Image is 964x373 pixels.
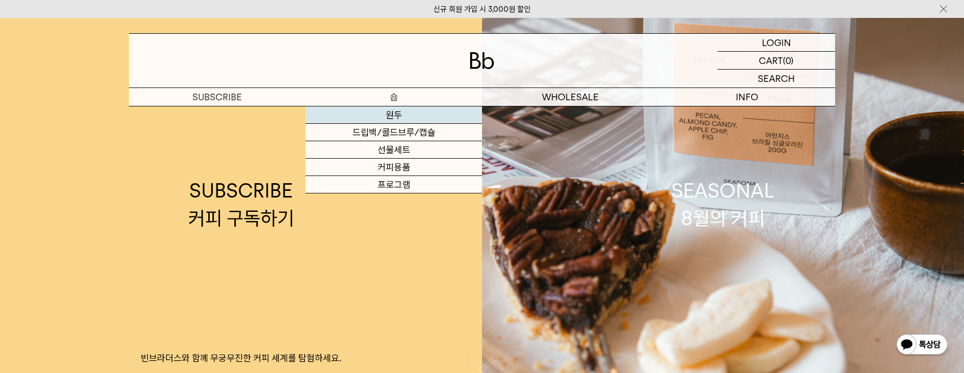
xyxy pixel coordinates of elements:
div: SUBSCRIBE 커피 구독하기 [188,177,294,231]
div: SEASONAL 8월의 커피 [671,177,775,231]
p: CART [759,52,783,69]
a: SUBSCRIBE [129,88,305,106]
a: CART (0) [717,52,835,70]
p: INFO [659,88,835,106]
p: SEARCH [758,70,795,87]
a: 드립백/콜드브루/캡슐 [305,124,482,141]
p: (0) [783,52,794,69]
a: 원두 [305,106,482,124]
img: 카카오톡 채널 1:1 채팅 버튼 [895,333,949,358]
a: 선물세트 [305,141,482,159]
p: LOGIN [762,34,791,51]
a: 신규 회원 가입 시 3,000원 할인 [433,5,531,14]
a: 프로그램 [305,176,482,193]
p: WHOLESALE [482,88,659,106]
a: LOGIN [717,34,835,52]
a: 커피용품 [305,159,482,176]
a: 숍 [305,88,482,106]
img: 로고 [470,52,494,69]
